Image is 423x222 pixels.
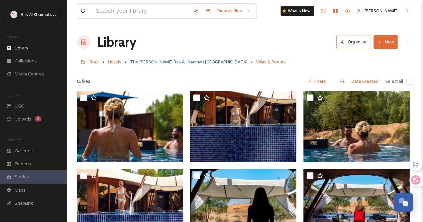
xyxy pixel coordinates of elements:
[15,45,28,51] span: Library
[15,161,31,167] span: Embeds
[130,58,247,66] a: The [PERSON_NAME] Ras Al Khaimah [GEOGRAPHIC_DATA]
[385,78,403,84] span: Select all
[15,148,33,154] span: Galleries
[304,75,329,88] div: Filters
[130,59,247,65] span: The [PERSON_NAME] Ras Al Khaimah [GEOGRAPHIC_DATA]
[353,4,401,17] a: [PERSON_NAME]
[374,35,398,49] button: New
[108,59,121,65] span: Hotels
[90,59,99,65] span: Root
[15,174,29,180] span: Stories
[35,116,41,122] div: 8
[108,58,121,66] a: Hotels
[303,91,410,162] img: Ritz Carlton Ras Al Khaimah Al Wadi -BD Desert Shoot.jpg
[256,59,286,65] span: Villas & Rooms
[15,103,24,109] span: UGC
[348,75,382,88] div: Date Created
[336,35,374,49] a: Organise
[256,58,286,66] a: Villas & Rooms
[7,137,22,142] span: WIDGETS
[7,92,21,97] span: COLLECT
[77,78,90,84] span: 65 file s
[97,32,136,52] a: Library
[214,4,253,17] a: View all files
[15,116,31,122] span: Uploads
[190,91,296,162] img: Ritz Carlton Ras Al Khaimah Al Wadi -BD Desert Shoot.jpg
[11,11,17,18] img: Logo_RAKTDA_RGB-01.png
[21,11,115,17] span: Ras Al Khaimah Tourism Development Authority
[7,34,18,39] span: MEDIA
[93,4,190,18] input: Search your library
[394,193,413,212] button: Open Chat
[15,187,26,193] span: Maps
[364,8,398,14] span: [PERSON_NAME]
[336,35,370,49] button: Organise
[15,71,44,77] span: Media Centres
[90,58,99,66] a: Root
[77,91,183,162] img: Ritz Carlton Ras Al Khaimah Al Wadi -BD Desert Shoot.jpg
[281,6,314,16] a: What's New
[15,58,37,64] span: Collections
[15,200,33,206] span: SnapLink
